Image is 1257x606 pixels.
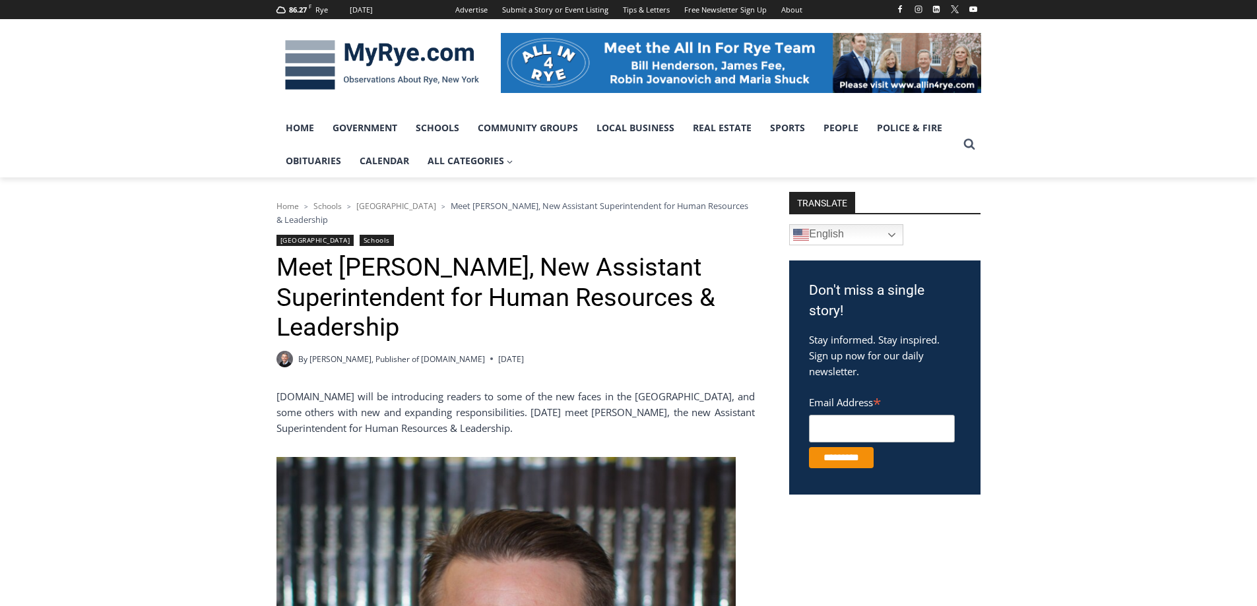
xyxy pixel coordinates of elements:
[501,33,981,92] img: All in for Rye
[276,351,293,367] a: Author image
[406,111,468,144] a: Schools
[793,227,809,243] img: en
[309,3,311,10] span: F
[276,31,488,100] img: MyRye.com
[789,224,903,245] a: English
[276,144,350,177] a: Obituaries
[298,353,307,365] span: By
[809,280,961,322] h3: Don't miss a single story!
[313,200,342,212] a: Schools
[761,111,814,144] a: Sports
[276,235,354,246] a: [GEOGRAPHIC_DATA]
[356,200,436,212] a: [GEOGRAPHIC_DATA]
[323,111,406,144] a: Government
[428,154,513,168] span: All Categories
[928,1,944,17] a: Linkedin
[789,192,855,213] strong: TRANSLATE
[498,353,524,365] time: [DATE]
[587,111,684,144] a: Local Business
[947,1,963,17] a: X
[276,111,957,178] nav: Primary Navigation
[814,111,868,144] a: People
[276,200,299,212] a: Home
[809,389,955,413] label: Email Address
[418,144,523,177] a: All Categories
[309,353,485,365] a: [PERSON_NAME], Publisher of [DOMAIN_NAME]
[289,5,307,15] span: 86.27
[892,1,908,17] a: Facebook
[809,332,961,379] p: Stay informed. Stay inspired. Sign up now for our daily newsletter.
[350,144,418,177] a: Calendar
[315,4,328,16] div: Rye
[965,1,981,17] a: YouTube
[304,202,308,211] span: >
[911,1,926,17] a: Instagram
[868,111,951,144] a: Police & Fire
[276,388,755,436] p: [DOMAIN_NAME] will be introducing readers to some of the new faces in the [GEOGRAPHIC_DATA], and ...
[684,111,761,144] a: Real Estate
[276,111,323,144] a: Home
[347,202,351,211] span: >
[350,4,373,16] div: [DATE]
[276,200,748,225] span: Meet [PERSON_NAME], New Assistant Superintendent for Human Resources & Leadership
[276,253,755,343] h1: Meet [PERSON_NAME], New Assistant Superintendent for Human Resources & Leadership
[957,133,981,156] button: View Search Form
[276,199,755,226] nav: Breadcrumbs
[360,235,394,246] a: Schools
[468,111,587,144] a: Community Groups
[441,202,445,211] span: >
